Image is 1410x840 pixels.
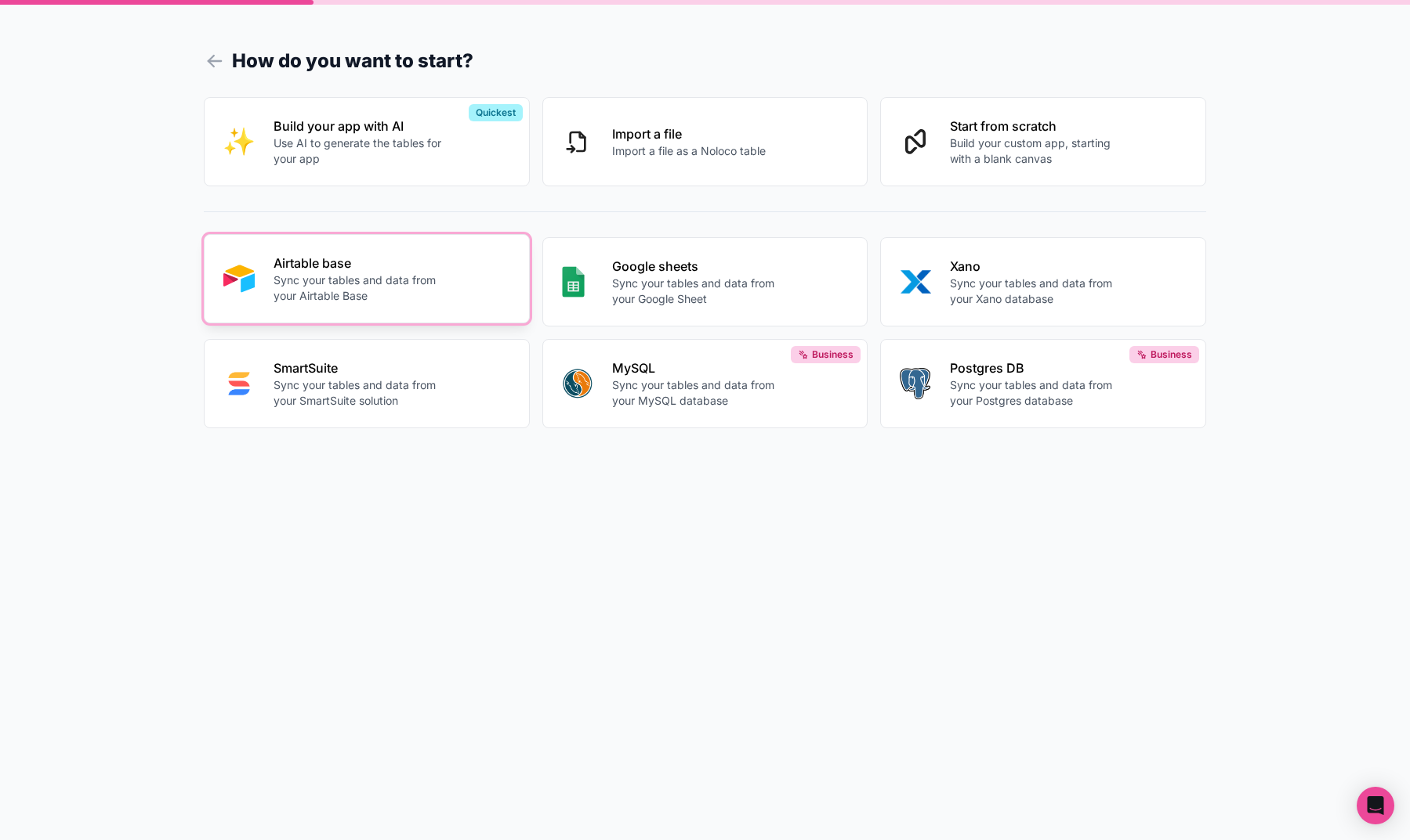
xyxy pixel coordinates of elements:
[950,359,1124,377] p: Postgres DB
[274,272,448,304] p: Sync your tables and data from your Airtable Base
[274,254,448,272] p: Airtable base
[612,276,786,307] p: Sync your tables and data from your Google Sheet
[469,104,523,121] div: Quickest
[612,124,766,143] p: Import a file
[274,117,448,135] p: Build your app with AI
[223,263,255,294] img: AIRTABLE
[204,47,1206,75] h1: How do you want to start?
[880,97,1206,186] button: Start from scratchBuild your custom app, starting with a blank canvas
[542,97,868,186] button: Import a fileImport a file as a Noloco table
[950,135,1124,167] p: Build your custom app, starting with a blank canvas
[1151,348,1192,361] span: Business
[612,257,786,276] p: Google sheets
[204,234,530,323] button: AIRTABLEAirtable baseSync your tables and data from your Airtable Base
[274,135,448,167] p: Use AI to generate the tables for your app
[204,97,530,186] button: INTERNAL_WITH_AIBuild your app with AIUse AI to generate the tables for your appQuickest
[612,143,766,159] p: Import a file as a Noloco table
[612,359,786,377] p: MySQL
[223,368,255,399] img: SMART_SUITE
[900,368,930,399] img: POSTGRES
[204,339,530,428] button: SMART_SUITESmartSuiteSync your tables and data from your SmartSuite solution
[880,339,1206,428] button: POSTGRESPostgres DBSync your tables and data from your Postgres databaseBusiness
[542,339,868,428] button: MYSQLMySQLSync your tables and data from your MySQL databaseBusiness
[562,266,585,297] img: GOOGLE_SHEETS
[812,348,854,361] span: Business
[223,126,255,157] img: INTERNAL_WITH_AI
[274,359,448,377] p: SmartSuite
[950,257,1124,276] p: Xano
[880,237,1206,326] button: XANOXanoSync your tables and data from your Xano database
[1357,787,1394,824] div: Open Intercom Messenger
[612,377,786,409] p: Sync your tables and data from your MySQL database
[950,377,1124,409] p: Sync your tables and data from your Postgres database
[950,276,1124,307] p: Sync your tables and data from your Xano database
[274,377,448,409] p: Sync your tables and data from your SmartSuite solution
[542,237,868,326] button: GOOGLE_SHEETSGoogle sheetsSync your tables and data from your Google Sheet
[562,368,593,399] img: MYSQL
[900,266,931,297] img: XANO
[950,117,1124,135] p: Start from scratch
